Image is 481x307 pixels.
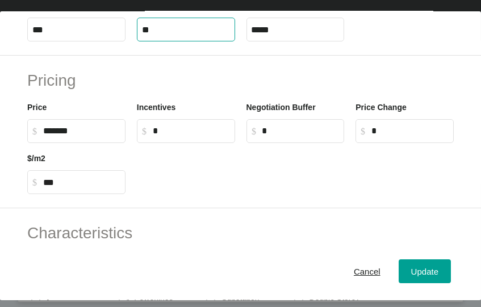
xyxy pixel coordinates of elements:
[27,103,47,112] label: Price
[27,154,45,163] label: $/m2
[43,178,120,187] input: $
[371,126,449,136] input: $
[341,260,393,284] button: Cancel
[142,127,147,136] tspan: $
[361,127,365,136] tspan: $
[355,103,406,112] label: Price Change
[262,126,340,136] input: $
[27,222,454,244] h2: Characteristics
[252,127,256,136] tspan: $
[137,103,175,112] label: Incentives
[411,267,438,276] span: Update
[399,260,451,284] button: Update
[43,126,120,136] input: $
[246,103,316,112] label: Negotiation Buffer
[153,126,230,136] input: $
[32,127,37,136] tspan: $
[27,69,454,91] h2: Pricing
[354,267,380,276] span: Cancel
[32,178,37,187] tspan: $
